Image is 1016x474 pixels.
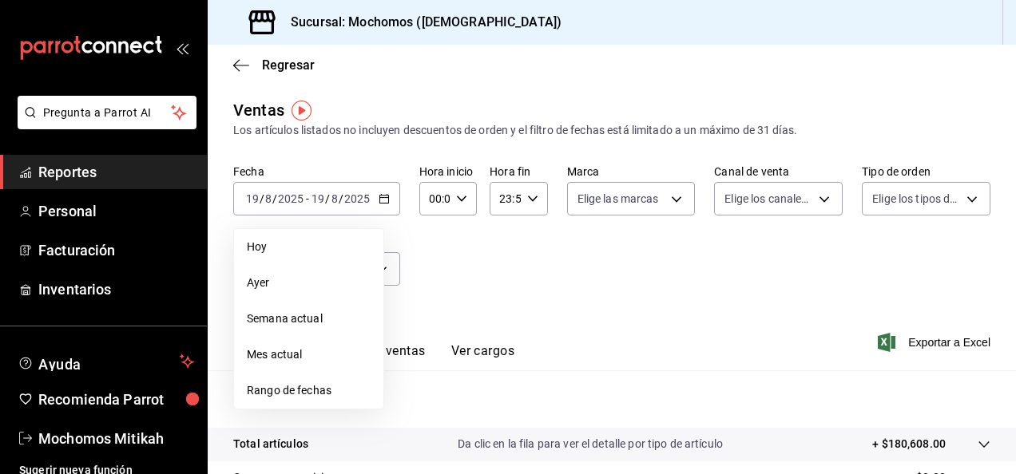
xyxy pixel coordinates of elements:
p: Resumen [233,389,990,409]
span: Recomienda Parrot [38,389,194,410]
span: Rango de fechas [247,382,371,399]
label: Marca [567,166,696,177]
input: ---- [277,192,304,205]
label: Tipo de orden [862,166,990,177]
h3: Sucursal: Mochomos ([DEMOGRAPHIC_DATA]) [278,13,562,32]
button: Regresar [233,57,315,73]
span: Ayuda [38,352,173,371]
label: Canal de venta [714,166,843,177]
div: Ventas [233,98,284,122]
button: Pregunta a Parrot AI [18,96,196,129]
span: / [272,192,277,205]
input: -- [264,192,272,205]
span: - [306,192,309,205]
span: Regresar [262,57,315,73]
span: Ayer [247,275,371,291]
span: Mochomos Mitikah [38,428,194,449]
span: Mes actual [247,346,371,363]
p: Da clic en la fila para ver el detalle por tipo de artículo [458,436,723,452]
span: Personal [38,200,194,222]
span: Reportes [38,161,194,183]
span: Elige los tipos de orden [872,191,961,207]
p: + $180,608.00 [872,436,946,452]
input: -- [245,192,260,205]
div: navigation tabs [259,343,514,370]
span: Pregunta a Parrot AI [43,105,172,121]
label: Fecha [233,166,400,177]
span: / [325,192,330,205]
a: Pregunta a Parrot AI [11,116,196,132]
span: Hoy [247,239,371,255]
span: Elige los canales de venta [724,191,813,207]
img: Tooltip marker [292,101,312,120]
input: -- [311,192,325,205]
span: Facturación [38,239,194,261]
input: ---- [343,192,371,205]
button: Ver ventas [363,343,426,370]
input: -- [331,192,339,205]
span: Inventarios [38,278,194,300]
div: Los artículos listados no incluyen descuentos de orden y el filtro de fechas está limitado a un m... [233,122,990,139]
p: Total artículos [233,436,308,452]
button: open_drawer_menu [176,41,189,54]
span: Elige las marcas [577,191,659,207]
label: Hora fin [490,166,547,177]
label: Hora inicio [419,166,477,177]
button: Ver cargos [451,343,515,370]
span: Semana actual [247,310,371,327]
span: / [339,192,343,205]
button: Exportar a Excel [881,333,990,352]
span: / [260,192,264,205]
